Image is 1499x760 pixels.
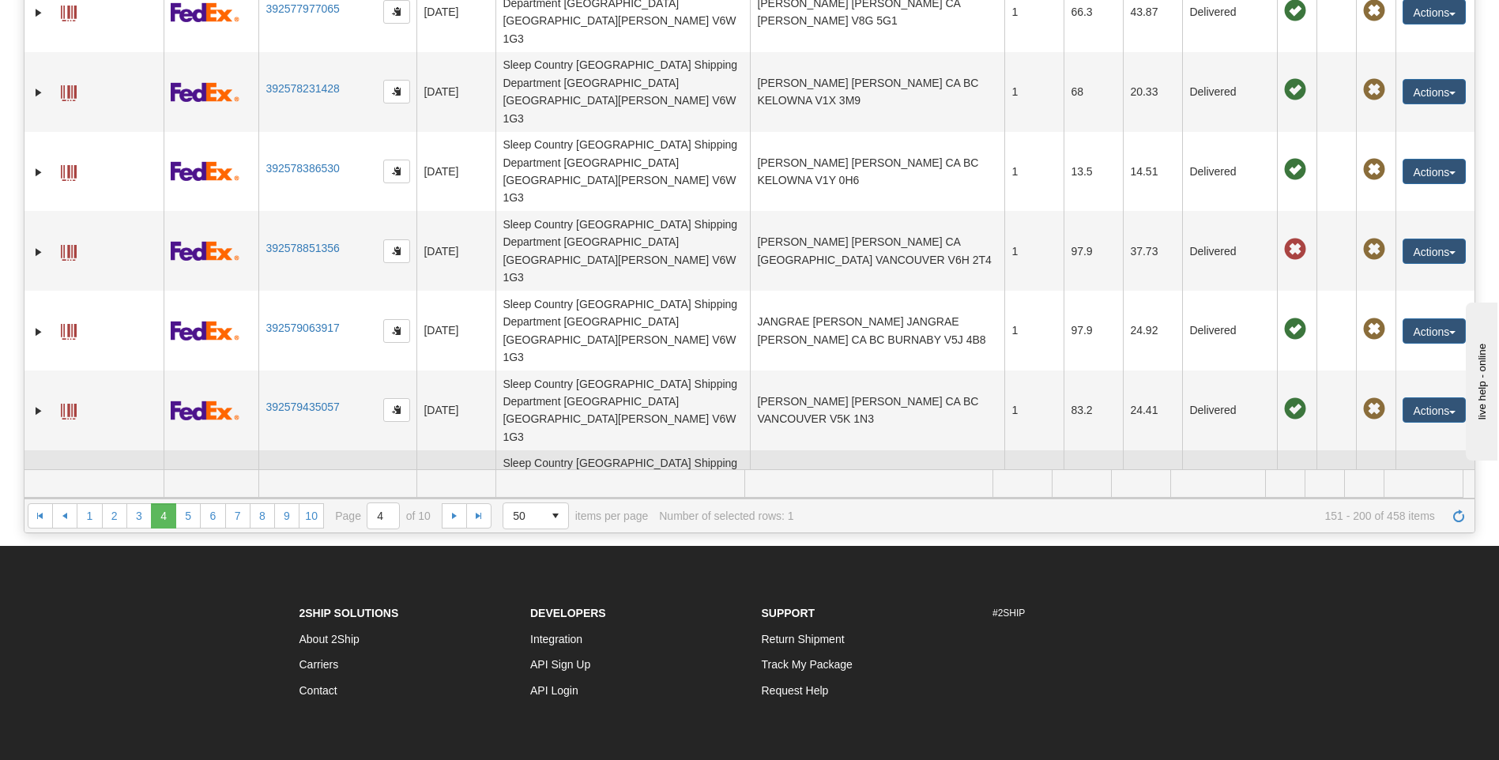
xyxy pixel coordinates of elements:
span: Pickup Not Assigned [1363,159,1385,181]
a: 1 [77,503,102,529]
td: [PERSON_NAME] [PERSON_NAME] CA BC KELOWNA V1X 3M9 [750,52,1004,132]
a: Refresh [1446,503,1471,529]
a: Expand [31,324,47,340]
td: 15.09 [1123,450,1182,530]
span: Pickup Not Assigned [1363,318,1385,340]
td: Delivered [1182,371,1277,450]
a: API Sign Up [530,658,590,671]
td: Delivered [1182,450,1277,530]
td: [PERSON_NAME] [PERSON_NAME] CA BC KELOWNA V1Y 0H6 [750,132,1004,212]
td: 97.9 [1064,291,1123,371]
button: Copy to clipboard [383,398,410,422]
a: 392578231428 [266,82,339,95]
a: Label [61,158,77,183]
button: Actions [1403,318,1466,344]
span: items per page [503,502,648,529]
img: 2 - FedEx Express® [171,401,239,420]
button: Copy to clipboard [383,80,410,103]
td: Delivered [1182,52,1277,132]
button: Actions [1403,79,1466,104]
td: 1 [1004,291,1064,371]
div: live help - online [12,13,146,25]
td: Delivered [1182,291,1277,371]
td: [DATE] [416,132,495,212]
strong: 2Ship Solutions [299,607,399,619]
a: Request Help [762,684,829,697]
span: Pickup Not Assigned [1363,398,1385,420]
a: 5 [175,503,201,529]
span: Page sizes drop down [503,502,569,529]
td: Sleep Country [GEOGRAPHIC_DATA] Shipping Department [GEOGRAPHIC_DATA] [GEOGRAPHIC_DATA][PERSON_NA... [495,52,750,132]
img: 2 - FedEx Express® [171,82,239,102]
td: [PERSON_NAME] [PERSON_NAME] CA BC VANCOUVER V5K 1N3 [750,371,1004,450]
a: 392578386530 [266,162,339,175]
td: [PERSON_NAME] [PERSON_NAME] CA BC VANCOUVER V6P 3H4 [750,450,1004,530]
a: Expand [31,5,47,21]
a: Go to the first page [28,503,53,529]
a: Expand [31,244,47,260]
span: Late [1284,239,1306,261]
a: 7 [225,503,250,529]
td: Delivered [1182,132,1277,212]
td: [DATE] [416,371,495,450]
span: select [543,503,568,529]
button: Copy to clipboard [383,239,410,263]
img: 2 - FedEx Express® [171,2,239,22]
td: [DATE] [416,450,495,530]
td: 37.73 [1123,211,1182,291]
button: Copy to clipboard [383,319,410,343]
td: 1 [1004,371,1064,450]
td: 1 [1004,132,1064,212]
a: Expand [31,85,47,100]
a: About 2Ship [299,633,360,645]
td: [DATE] [416,211,495,291]
h6: #2SHIP [992,608,1200,619]
td: 68 [1064,52,1123,132]
a: 10 [299,503,324,529]
td: 97.9 [1064,211,1123,291]
td: 20.33 [1123,52,1182,132]
iframe: chat widget [1463,299,1497,461]
a: 392577977065 [266,2,339,15]
button: Actions [1403,159,1466,184]
img: 2 - FedEx Express® [171,241,239,261]
a: Track My Package [762,658,853,671]
a: 3 [126,503,152,529]
a: 392579063917 [266,322,339,334]
td: Delivered [1182,211,1277,291]
td: 14 [1064,450,1123,530]
td: 14.51 [1123,132,1182,212]
td: Sleep Country [GEOGRAPHIC_DATA] Shipping Department [GEOGRAPHIC_DATA] [GEOGRAPHIC_DATA][PERSON_NA... [495,132,750,212]
span: On time [1284,159,1306,181]
td: [DATE] [416,291,495,371]
td: [DATE] [416,52,495,132]
a: Carriers [299,658,339,671]
input: Page 4 [367,503,399,529]
button: Copy to clipboard [383,160,410,183]
td: 24.41 [1123,371,1182,450]
td: JANGRAE [PERSON_NAME] JANGRAE [PERSON_NAME] CA BC BURNABY V5J 4B8 [750,291,1004,371]
strong: Support [762,607,815,619]
a: Return Shipment [762,633,845,645]
a: Expand [31,403,47,419]
span: On time [1284,398,1306,420]
a: Label [61,238,77,263]
td: Sleep Country [GEOGRAPHIC_DATA] Shipping Department [GEOGRAPHIC_DATA] [GEOGRAPHIC_DATA][PERSON_NA... [495,371,750,450]
strong: Developers [530,607,606,619]
span: On time [1284,318,1306,340]
a: Expand [31,164,47,180]
a: 392578851356 [266,242,339,254]
td: 13.5 [1064,132,1123,212]
td: Sleep Country [GEOGRAPHIC_DATA] Shipping Department [GEOGRAPHIC_DATA] [GEOGRAPHIC_DATA][PERSON_NA... [495,211,750,291]
div: Number of selected rows: 1 [659,510,793,522]
a: Label [61,78,77,103]
span: On time [1284,79,1306,101]
span: Pickup Not Assigned [1363,239,1385,261]
a: 392579435057 [266,401,339,413]
span: Page of 10 [335,502,431,529]
a: Go to the previous page [52,503,77,529]
td: Sleep Country [GEOGRAPHIC_DATA] Shipping Department [GEOGRAPHIC_DATA] [GEOGRAPHIC_DATA][PERSON_NA... [495,450,750,530]
img: 2 - FedEx Express® [171,321,239,340]
a: Go to the last page [466,503,492,529]
td: 2 [1004,450,1064,530]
